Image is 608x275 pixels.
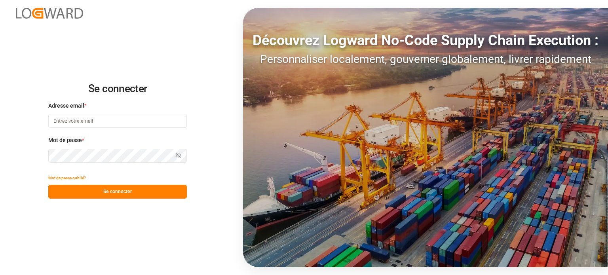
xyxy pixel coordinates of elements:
[260,53,591,66] font: Personnaliser localement, gouverner globalement, livrer rapidement
[88,83,147,95] font: Se connecter
[48,137,82,143] font: Mot de passe
[16,8,83,19] img: Logward_new_orange.png
[48,176,86,180] font: Mot de passe oublié?
[48,114,187,128] input: Entrez votre email
[48,185,187,199] button: Se connecter
[103,189,132,194] font: Se connecter
[48,171,86,185] button: Mot de passe oublié?
[48,102,84,109] font: Adresse email
[253,32,598,49] font: Découvrez Logward No-Code Supply Chain Execution :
